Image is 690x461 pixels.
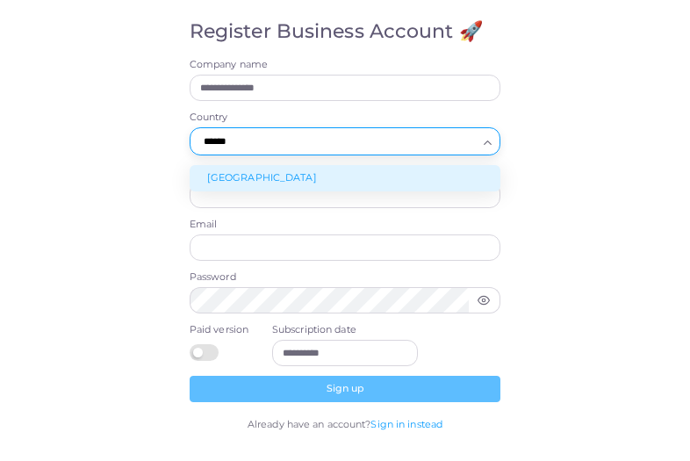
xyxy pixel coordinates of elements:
[190,20,501,43] h4: Register Business Account 🚀
[190,165,501,191] li: [GEOGRAPHIC_DATA]
[272,323,418,337] label: Subscription date
[190,323,253,337] label: Paid version
[190,127,501,155] div: Search for option
[190,58,501,72] label: Company name
[190,270,501,285] label: Password
[190,111,501,125] label: Country
[198,132,478,151] input: Search for option
[190,376,501,402] button: Sign up
[190,218,501,232] label: Email
[190,165,501,179] label: Full Name
[248,418,371,430] span: Already have an account?
[370,418,442,430] a: Sign in instead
